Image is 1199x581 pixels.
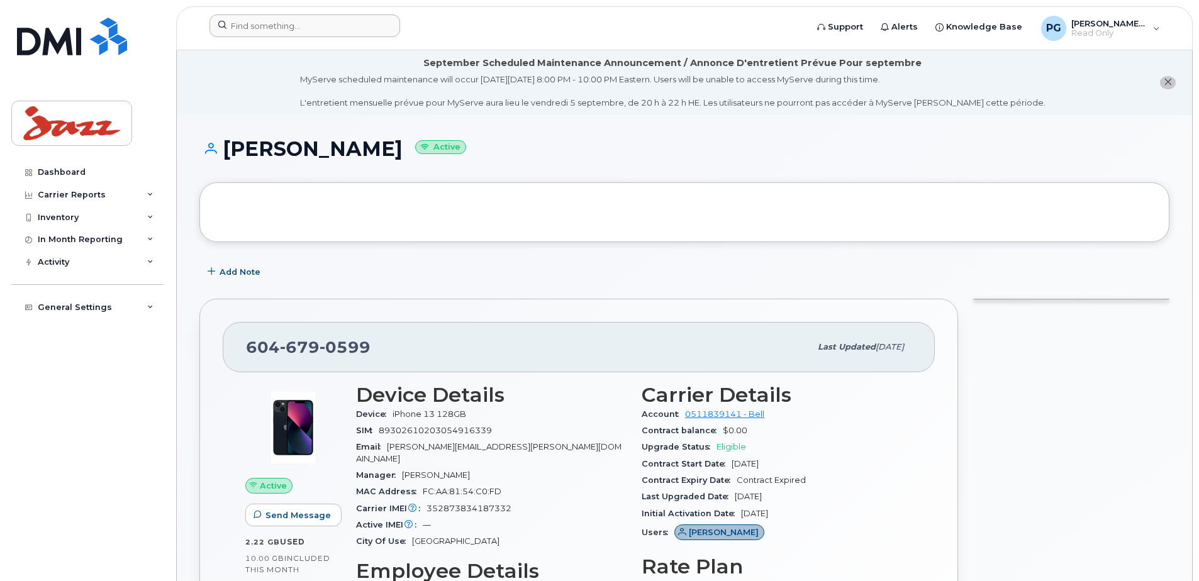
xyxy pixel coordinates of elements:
[685,409,764,419] a: 0511839141 - Bell
[642,409,685,419] span: Account
[280,338,320,357] span: 679
[723,426,747,435] span: $0.00
[246,338,371,357] span: 604
[818,342,876,351] span: Last updated
[245,554,284,563] span: 10.00 GB
[265,509,331,521] span: Send Message
[642,475,737,485] span: Contract Expiry Date
[356,384,627,406] h3: Device Details
[423,520,431,529] span: —
[199,261,271,284] button: Add Note
[356,442,387,451] span: Email
[741,509,768,518] span: [DATE]
[356,426,379,435] span: SIM
[642,492,735,501] span: Last Upgraded Date
[220,266,260,278] span: Add Note
[674,528,764,537] a: [PERSON_NAME]
[356,536,412,546] span: City Of Use
[402,470,470,480] span: [PERSON_NAME]
[356,470,402,480] span: Manager
[717,442,746,451] span: Eligible
[255,390,331,465] img: image20231002-3703462-1ig824h.jpeg
[642,555,912,578] h3: Rate Plan
[735,492,762,501] span: [DATE]
[642,528,674,537] span: Users
[393,409,466,419] span: iPhone 13 128GB
[356,504,427,513] span: Carrier IMEI
[412,536,499,546] span: [GEOGRAPHIC_DATA]
[320,338,371,357] span: 0599
[737,475,806,485] span: Contract Expired
[642,442,717,451] span: Upgrade Status
[199,138,1169,160] h1: [PERSON_NAME]
[427,504,511,513] span: 352873834187332
[356,442,622,463] span: [PERSON_NAME][EMAIL_ADDRESS][PERSON_NAME][DOMAIN_NAME]
[356,520,423,529] span: Active IMEI
[356,487,423,496] span: MAC Address
[642,459,732,468] span: Contract Start Date
[245,504,342,526] button: Send Message
[356,409,393,419] span: Device
[379,426,492,435] span: 89302610203054916339
[245,538,280,546] span: 2.22 GB
[423,57,922,70] div: September Scheduled Maintenance Announcement / Annonce D'entretient Prévue Pour septembre
[245,553,330,574] span: included this month
[689,526,759,538] span: [PERSON_NAME]
[876,342,904,351] span: [DATE]
[642,509,741,518] span: Initial Activation Date
[732,459,759,468] span: [DATE]
[300,74,1046,109] div: MyServe scheduled maintenance will occur [DATE][DATE] 8:00 PM - 10:00 PM Eastern. Users will be u...
[1160,76,1176,89] button: close notification
[423,487,501,496] span: FC:AA:81:54:C0:FD
[642,384,912,406] h3: Carrier Details
[280,537,305,546] span: used
[642,426,723,435] span: Contract balance
[260,480,287,492] span: Active
[415,140,466,155] small: Active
